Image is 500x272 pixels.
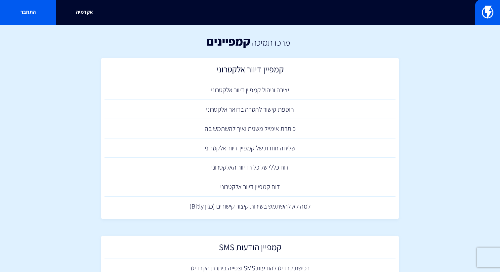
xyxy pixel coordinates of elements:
a: מרכז תמיכה [252,37,290,48]
h1: קמפיינים [207,35,250,48]
h2: קמפיין הודעות SMS [108,242,392,255]
a: יצירה וניהול קמפיין דיוור אלקטרוני [104,80,396,100]
a: דוח קמפיין דיוור אלקטרוני [104,177,396,197]
a: קמפיין הודעות SMS [104,239,396,258]
h2: קמפיין דיוור אלקטרוני [108,64,392,77]
a: הוספת קישור להסרה בדואר אלקטרוני [104,100,396,119]
a: כותרת אימייל משנית ואיך להשתמש בה [104,119,396,138]
a: למה לא להשתמש בשירות קיצור קישורים (כגון Bitly) [104,197,396,216]
a: קמפיין דיוור אלקטרוני [104,61,396,81]
a: דוח כללי של כל הדיוור האלקטרוני [104,158,396,177]
a: שליחה חוזרת של קמפיין דיוור אלקטרוני [104,138,396,158]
